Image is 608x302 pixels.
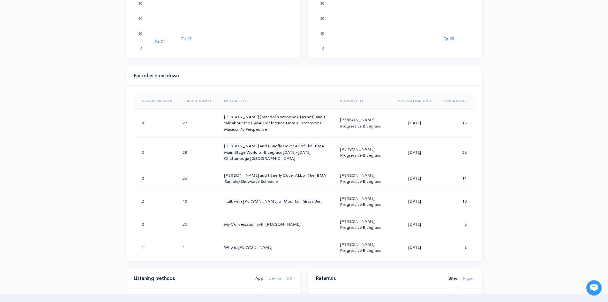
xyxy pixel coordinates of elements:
td: [PERSON_NAME] Progressive Bluegrass [335,213,392,236]
text: Ep. 26 [208,28,218,32]
a: App [255,269,263,288]
td: 3 [134,213,177,236]
text: 0 [140,47,142,50]
td: [PERSON_NAME] (Mandolin Woodbox Heroes) and I talk about the IBMA Conference From a Professional ... [219,108,335,138]
h4: Referrals [316,276,441,281]
text: 20 [138,17,142,20]
text: 30 [138,1,142,5]
h4: Listening methods [134,276,248,281]
td: [DATE] [392,190,437,213]
td: [DATE] [392,108,437,138]
h4: Episodes breakdown [134,73,470,79]
td: [PERSON_NAME] Progressive Bluegrass [335,236,392,259]
text: 10 [138,32,142,35]
td: [PERSON_NAME] Progressive Bluegrass [335,138,392,167]
td: [DATE] [392,138,437,167]
td: I talk with [PERSON_NAME] of Mountain Grass Unit [219,190,335,213]
h2: Just let us know if you need anything and we'll be happy to help! 🙂 [10,43,118,73]
td: 27 [177,108,219,138]
text: 0 [322,47,324,50]
th: Sort column [392,93,437,109]
td: My Conversation with [PERSON_NAME] [219,213,335,236]
p: Find an answer quickly [9,110,119,117]
button: New conversation [10,85,118,97]
iframe: gist-messenger-bubble-iframe [586,280,602,296]
td: 2 [134,190,177,213]
td: 1 [134,236,177,259]
td: 25 [177,213,219,236]
td: Who is [PERSON_NAME] [219,236,335,259]
td: [DATE] [392,213,437,236]
td: [DATE] [392,236,437,259]
th: Sort column [219,93,335,109]
td: 10 [437,190,474,213]
td: [PERSON_NAME] and I Briefly Cover All of The IBMA Main Stage World of Bluegrass [DATE]-[DATE] Cha... [219,138,335,167]
td: 28 [177,138,219,167]
th: Sort column [437,93,474,109]
td: [PERSON_NAME] and I Briefly Cover ALL of The IBMA Ramble/Showcase Schedule [219,167,335,190]
text: Ep. 25 [444,37,454,41]
text: 20 [320,17,324,20]
span: New conversation [41,89,77,94]
text: 30 [320,1,324,5]
td: 13 [437,108,474,138]
td: 2 [437,236,474,259]
th: Sort column [134,93,177,109]
td: [DATE] [392,167,437,190]
td: 14 [437,167,474,190]
a: Sites [448,269,458,288]
td: 13 [177,190,219,213]
h1: Hi 👋 [10,31,118,41]
text: Ep. 24 [154,40,165,43]
text: 10 [320,32,324,35]
text: Ep. 13 [417,34,427,38]
a: Device [268,269,281,288]
text: Ep. 27 [390,33,400,36]
td: 33 [437,138,474,167]
td: 26 [177,167,219,190]
text: Ep. 27 [235,33,245,36]
a: OS [286,269,292,288]
td: [PERSON_NAME] Progressive Bluegrass [335,190,392,213]
td: [PERSON_NAME] Progressive Bluegrass [335,167,392,190]
td: 1 [177,236,219,259]
td: 3 [134,167,177,190]
td: 3 [134,138,177,167]
th: Sort column [335,93,392,109]
td: 3 [134,108,177,138]
text: Ep. 26 [363,28,373,32]
td: [PERSON_NAME] Progressive Bluegrass [335,108,392,138]
th: Sort column [177,93,219,109]
input: Search articles [19,120,114,133]
text: Ep. 25 [181,37,191,41]
a: Pages [463,269,474,288]
td: 3 [437,213,474,236]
